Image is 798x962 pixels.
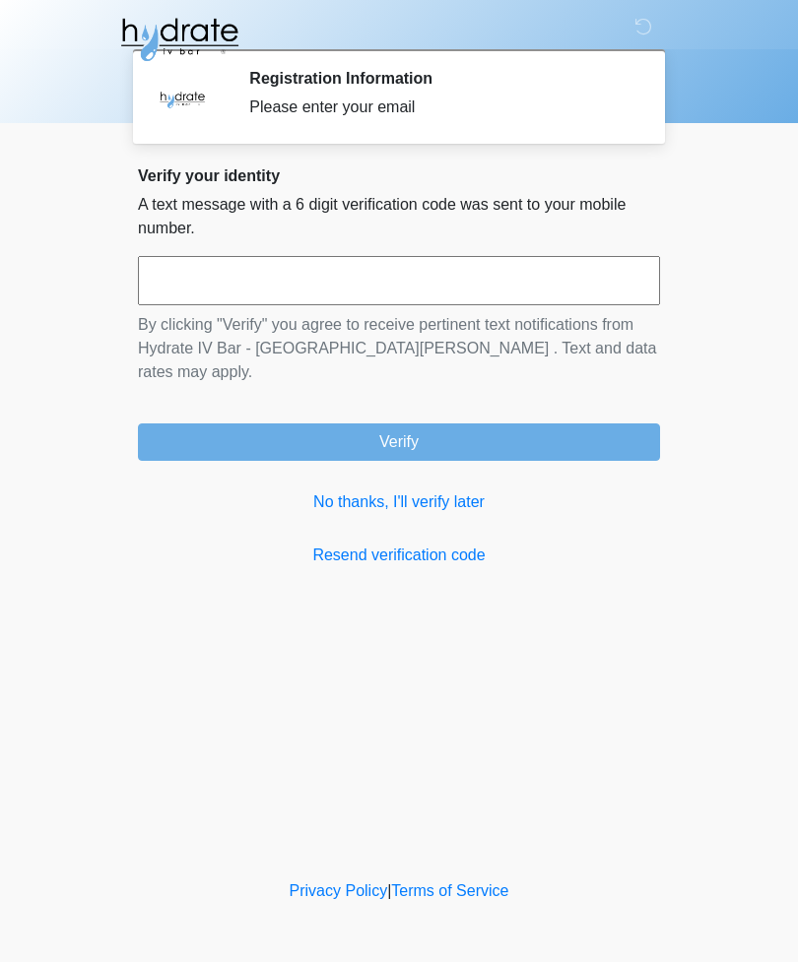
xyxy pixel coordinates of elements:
a: Privacy Policy [290,882,388,899]
a: | [387,882,391,899]
button: Verify [138,423,660,461]
a: Resend verification code [138,544,660,567]
img: Agent Avatar [153,69,212,128]
p: A text message with a 6 digit verification code was sent to your mobile number. [138,193,660,240]
a: No thanks, I'll verify later [138,490,660,514]
div: Please enter your email [249,96,631,119]
h2: Verify your identity [138,166,660,185]
img: Hydrate IV Bar - Fort Collins Logo [118,15,240,64]
p: By clicking "Verify" you agree to receive pertinent text notifications from Hydrate IV Bar - [GEO... [138,313,660,384]
a: Terms of Service [391,882,508,899]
